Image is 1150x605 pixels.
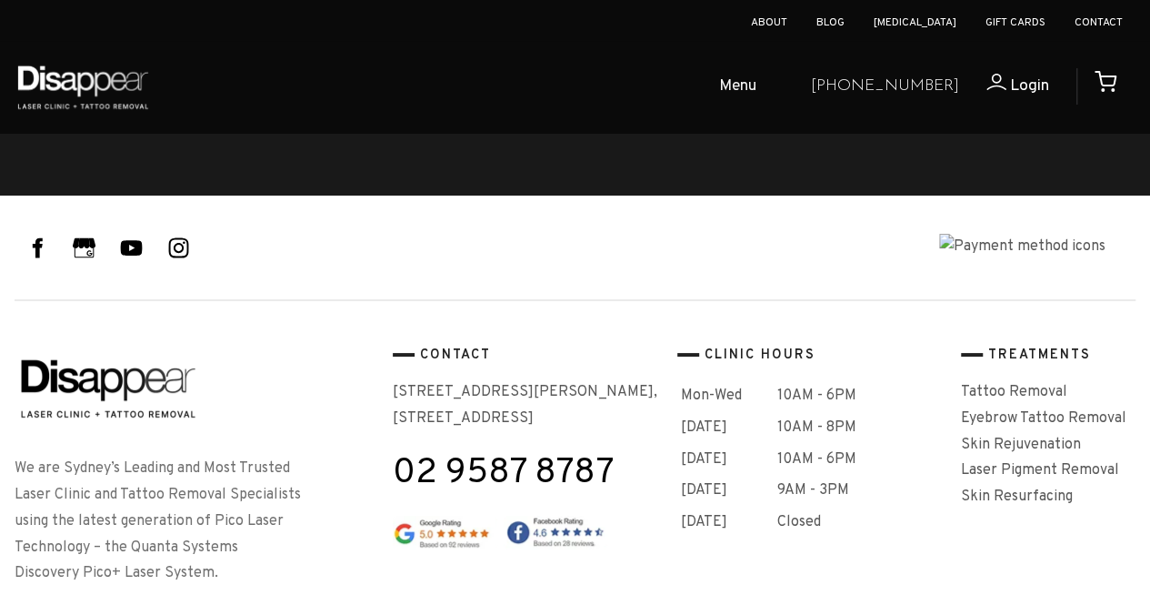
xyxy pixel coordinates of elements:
p: We are Sydney’s Leading and Most Trusted Laser Clinic and Tattoo Removal Specialists using the la... [15,456,305,587]
a: [MEDICAL_DATA] [874,15,956,30]
td: Mon-Wed [679,381,774,411]
img: Disappear - Laser Clinic and Tattoo Removal Services in Sydney, Australia [14,55,152,119]
img: Disappear Reviews [393,516,607,550]
h4: Contact [393,345,662,368]
td: [DATE] [679,508,774,538]
a: Eyebrow Tattoo Removal [961,409,1126,428]
td: [DATE] [679,445,774,475]
a: Gift Cards [985,15,1045,30]
a: Facebook [15,225,60,270]
a: [PHONE_NUMBER] [811,74,959,100]
span: Menu [719,74,756,100]
a: Youtube [109,225,155,270]
td: [DATE] [679,476,774,506]
td: [DATE] [679,413,774,443]
img: Disappear - Laser Clinic and Tattoo Removal services [15,345,200,431]
h4: Clinic Hours [677,345,946,368]
a: Skin Resurfacing [961,488,1073,506]
h4: Treatments [961,345,1135,368]
td: 10AM - 6PM [775,381,944,411]
a: Laser Pigment Removal [961,461,1119,479]
td: 10AM - 6PM [775,445,944,475]
td: 9AM - 3PM [775,476,944,506]
a: Menu [655,58,796,116]
span: Login [1010,76,1049,96]
a: Login [959,74,1049,100]
a: Blog [816,15,845,30]
p: [STREET_ADDRESS][PERSON_NAME], [STREET_ADDRESS] [393,379,662,432]
img: Payment method icons [939,234,1135,262]
a: About [751,15,787,30]
a: Instagram [156,225,202,270]
td: 10AM - 8PM [775,413,944,443]
a: Tattoo Removal [961,383,1067,401]
ul: Open Mobile Menu [165,58,796,116]
a: Skin Rejuvenation [961,436,1081,454]
a: Contact [1075,15,1123,30]
td: Closed [775,508,944,538]
a: 02 9587 8787 [393,461,662,488]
